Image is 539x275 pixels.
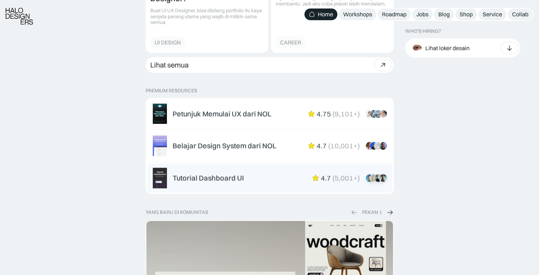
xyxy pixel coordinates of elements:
div: ( [328,141,330,150]
div: Roadmap [382,11,406,18]
div: 9,101+ [335,110,358,118]
a: Service [478,9,506,20]
div: yang baru di komunitas [146,209,208,215]
div: Belajar Design System dari NOL [173,141,276,150]
div: ( [332,174,335,182]
div: Home [318,11,333,18]
div: ) [358,174,360,182]
div: 4.7 [316,141,327,150]
div: WHO’S HIRING? [405,28,441,34]
div: PEKAN 1 [362,209,382,215]
div: 4.75 [316,110,331,118]
a: Roadmap [378,9,411,20]
a: Blog [434,9,454,20]
a: Shop [455,9,477,20]
a: Lihat semua [146,57,394,73]
div: 4.7 [321,174,331,182]
a: Jobs [412,9,433,20]
div: 10,001+ [330,141,358,150]
a: Collab [508,9,533,20]
div: ) [358,141,360,150]
div: Tutorial Dashboard UI [173,174,244,182]
div: Lihat loker desain [425,44,470,52]
a: Tutorial Dashboard UI4.7(5,001+) [147,163,392,192]
a: Belajar Design System dari NOL4.7(10,001+) [147,131,392,160]
div: Collab [512,11,528,18]
div: Shop [460,11,473,18]
a: Workshops [339,9,376,20]
div: Service [483,11,502,18]
div: Petunjuk Memulai UX dari NOL [173,110,271,118]
div: ) [358,110,360,118]
div: Jobs [416,11,428,18]
div: 5,001+ [335,174,358,182]
div: Workshops [343,11,372,18]
div: ( [332,110,335,118]
a: Home [304,9,337,20]
a: Petunjuk Memulai UX dari NOL4.75(9,101+) [147,99,392,128]
p: PREMIUM RESOURCES [146,88,394,94]
div: Blog [438,11,450,18]
div: Lihat semua [150,61,189,69]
